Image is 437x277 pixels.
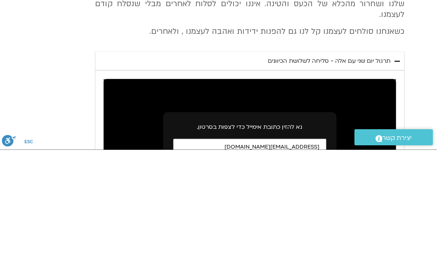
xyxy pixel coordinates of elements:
[95,66,404,88] span: "סליחה אינה שכחה או התעלמות מהתנהגות פוגעת. במקום זאת, היא הנכונות להתייחס לכאב שמתחת להתנהגות הז...
[95,41,404,58] h2: יום שני - סליחה וטוב לב
[176,5,253,20] a: מועדון תודעה בריאה
[354,257,433,273] a: יצירת קשר
[395,6,432,19] img: תודעה בריאה
[95,5,129,20] a: תמכו בנו
[268,184,390,194] div: תרגול יום שני עם אלה - סליחה לשלושת הכיוונים
[173,250,326,260] p: נא להזין כתובת אימייל כדי לצפות בסרטון.
[18,5,68,19] a: התחברות
[135,5,170,20] a: צרו קשר
[95,154,404,165] p: כשאנחנו סולחים לעצמנו קל לנו גם להפנות ידידות ואהבה לעצמנו , ולאחרים.
[95,94,404,148] span: ביום השני של המסע אנו מעמיקים לאחד האתגרים המרכזיים לחמלה עצמית – הקושי לסלוח לעצמנו, וטיפוח ערוצ...
[21,7,56,16] span: התחברות
[326,5,366,20] a: מי אנחנו
[95,179,404,198] summary: תרגול יום שני עם אלה - סליחה לשלושת הכיוונים
[383,260,412,271] span: יצירת קשר
[259,5,320,20] a: קורסים ופעילות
